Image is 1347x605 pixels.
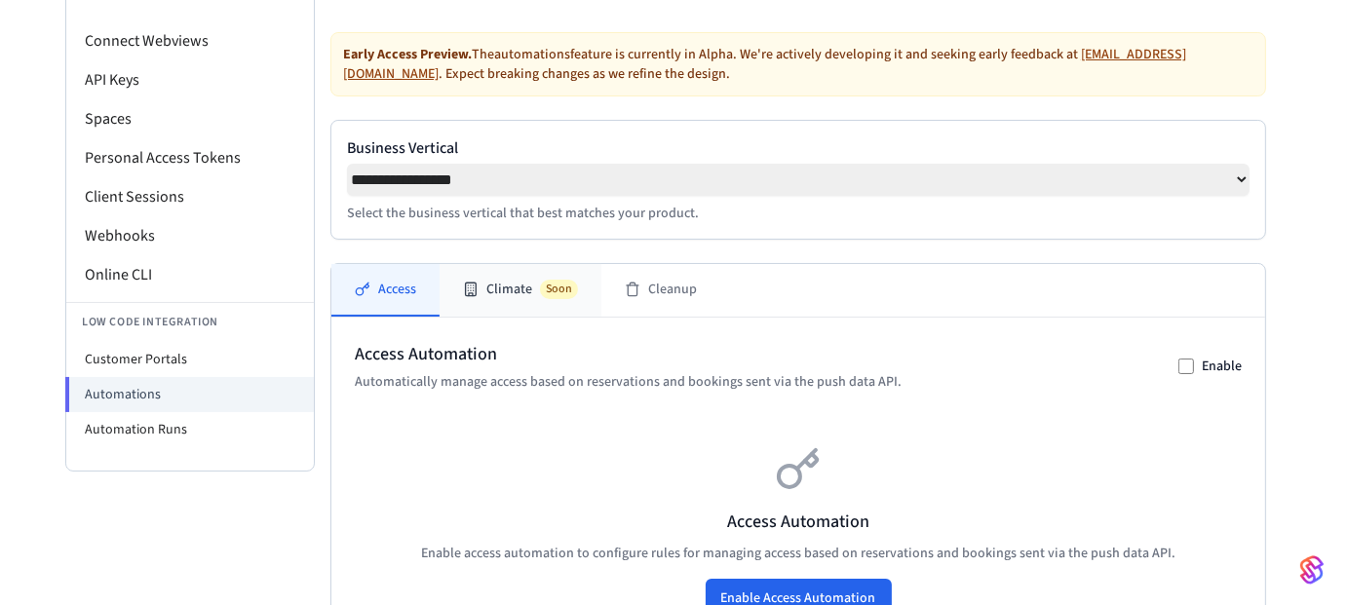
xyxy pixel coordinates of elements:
[66,412,314,447] li: Automation Runs
[601,264,720,317] button: Cleanup
[66,177,314,216] li: Client Sessions
[66,21,314,60] li: Connect Webviews
[331,264,440,317] button: Access
[1202,357,1242,376] label: Enable
[355,341,902,368] h2: Access Automation
[347,136,1250,160] label: Business Vertical
[66,60,314,99] li: API Keys
[66,342,314,377] li: Customer Portals
[330,32,1266,96] div: The automations feature is currently in Alpha. We're actively developing it and seeking early fee...
[1300,554,1324,586] img: SeamLogoGradient.69752ec5.svg
[343,45,1186,84] a: [EMAIL_ADDRESS][DOMAIN_NAME]
[66,302,314,342] li: Low Code Integration
[355,544,1242,563] p: Enable access automation to configure rules for managing access based on reservations and booking...
[66,216,314,255] li: Webhooks
[343,45,472,64] strong: Early Access Preview.
[66,138,314,177] li: Personal Access Tokens
[66,255,314,294] li: Online CLI
[355,509,1242,536] h3: Access Automation
[347,204,1250,223] p: Select the business vertical that best matches your product.
[66,99,314,138] li: Spaces
[440,264,601,317] button: ClimateSoon
[355,372,902,392] p: Automatically manage access based on reservations and bookings sent via the push data API.
[540,280,578,299] span: Soon
[65,377,314,412] li: Automations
